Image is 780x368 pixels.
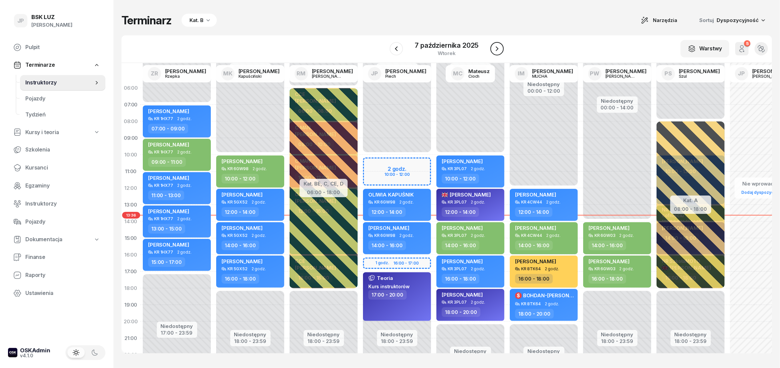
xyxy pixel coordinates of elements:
div: 12:00 - 14:00 [368,207,406,217]
div: KR 1HX77 [154,217,173,221]
div: KR 3PL07 [448,166,467,171]
div: MUCHA [532,74,564,78]
span: Teoria [377,276,393,281]
div: 09:00 [121,130,140,146]
div: Niedostępny [234,332,267,337]
span: [PERSON_NAME] [442,292,483,298]
span: [PERSON_NAME] [222,258,263,265]
span: [PERSON_NAME] [442,158,483,164]
span: 2 godz. [546,233,560,238]
div: OSKAdmin [20,348,50,353]
div: 10:00 [121,146,140,163]
span: [PERSON_NAME] [148,108,189,114]
div: 13:00 [121,197,140,213]
span: [PERSON_NAME] [589,258,630,265]
div: [PERSON_NAME] [31,21,72,29]
div: 5 [744,40,750,47]
div: [PERSON_NAME] [679,69,720,74]
a: RM[PERSON_NAME][PERSON_NAME] [289,65,358,82]
div: 06:00 [121,80,140,96]
span: [PERSON_NAME] [515,258,556,265]
div: 14:00 - 16:00 [368,241,406,250]
div: [PERSON_NAME] [239,69,280,74]
span: Pojazdy [25,94,100,103]
span: $ [517,293,520,298]
div: KR 3PL07 [448,200,467,204]
a: Szkolenia [8,142,105,158]
div: BSK LUZ [31,14,72,20]
div: KR 6GW98 [228,166,249,171]
a: Pojazdy [20,91,105,107]
a: Raporty [8,267,105,283]
div: Niedostępny [381,332,413,337]
div: [PERSON_NAME] [606,74,638,78]
span: JP [738,71,745,76]
span: OLIWIA KAPUŚNIK [368,192,414,198]
span: 2 godz. [471,267,485,271]
button: Niedostępny18:00 - 23:59 [601,331,634,345]
div: 12:00 - 14:00 [515,207,552,217]
a: Dokumentacja [8,232,105,247]
span: 2 godz. [177,150,191,154]
a: Ustawienia [8,285,105,301]
a: Egzaminy [8,178,105,194]
span: [PERSON_NAME] [222,192,263,198]
button: Sortuj Dyspozycyjność [691,13,772,27]
div: 18:00 - 23:59 [601,337,634,344]
div: 21:00 [121,330,140,347]
button: Niedostępny18:00 - 23:59 [675,331,707,345]
div: KR 5GX52 [228,267,248,271]
div: 15:00 [121,230,140,247]
span: 2 godz. [545,267,559,271]
button: Niedostępny20:00 - 23:59 [527,347,560,362]
div: 20:00 [121,313,140,330]
div: 14:00 - 16:00 [442,241,479,250]
div: KR 1HX77 [154,150,173,154]
div: Niedostępny [527,349,560,354]
div: 10:00 - 12:00 [442,174,479,183]
div: KR 5GX52 [228,233,248,238]
span: 13:36 [122,212,140,219]
span: Kursanci [25,163,100,172]
div: 17:00 [121,263,140,280]
span: Instruktorzy [25,200,100,208]
span: 2 godz. [545,302,559,306]
div: 00:00 - 12:00 [527,87,560,94]
span: Dyspozycyjność [717,17,759,23]
div: 09:00 - 11:00 [148,157,186,167]
a: JP[PERSON_NAME]Piech [363,65,432,82]
span: Pojazdy [25,218,100,226]
span: Terminarze [25,61,55,69]
button: Niedostępny20:00 - 23:59 [454,347,487,362]
button: Niedostępny00:00 - 12:00 [527,80,560,95]
span: 2 godz. [471,300,485,305]
a: MCMateuszCioch [446,65,495,82]
div: Piech [385,74,417,78]
div: 07:00 [121,96,140,113]
span: 2 godz. [177,116,191,121]
span: Sortuj [699,16,715,25]
button: Kat. A08:00 - 18:00 [674,196,707,212]
button: Kat. B [179,14,217,27]
div: 18:00 - 23:59 [381,337,413,344]
div: Kapuściński [239,74,271,78]
div: KR 6GW98 [374,200,395,204]
span: MK [223,71,233,76]
div: 22:00 [121,347,140,363]
div: KR 8TK64 [521,267,541,271]
div: 10:00 - 12:00 [222,174,259,183]
div: 06:00 - 18:00 [304,188,344,195]
div: 18:00 - 23:59 [234,337,267,344]
a: Instruktorzy [8,196,105,212]
span: PW [590,71,600,76]
span: 2 godz. [177,217,191,221]
div: 08:00 [121,113,140,130]
span: 2 godz. [620,233,634,238]
div: 14:00 [121,213,140,230]
div: 11:00 [121,163,140,180]
span: 2 godz. [177,250,191,255]
span: [PERSON_NAME] [515,192,556,198]
a: Pulpit [8,39,105,55]
button: Niedostępny00:00 - 14:00 [601,97,634,112]
div: 18:00 - 20:00 [442,307,480,317]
